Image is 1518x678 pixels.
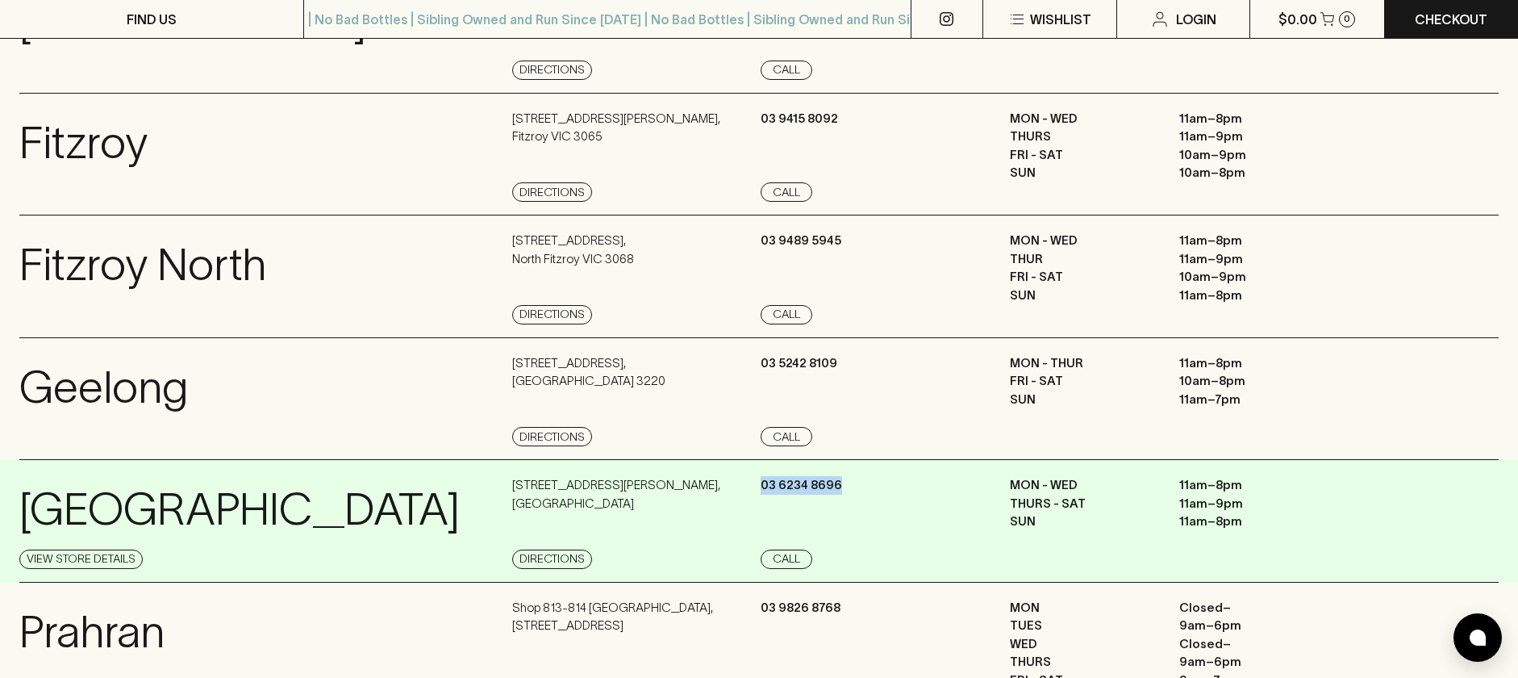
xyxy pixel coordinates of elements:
p: 11am – 8pm [1179,110,1324,128]
p: 11am – 8pm [1179,232,1324,250]
a: Directions [512,305,592,324]
p: 10am – 9pm [1179,268,1324,287]
p: [STREET_ADDRESS] , [GEOGRAPHIC_DATA] 3220 [512,354,665,391]
a: Call [761,427,812,446]
img: bubble-icon [1470,630,1486,646]
a: Call [761,550,812,569]
a: Call [761,305,812,324]
p: SUN [1010,164,1155,182]
a: Directions [512,550,592,569]
a: View Store Details [19,550,143,569]
p: 10am – 8pm [1179,372,1324,391]
p: 03 9489 5945 [761,232,841,250]
p: Shop 813-814 [GEOGRAPHIC_DATA] , [STREET_ADDRESS] [512,599,713,635]
a: Call [761,61,812,80]
a: Directions [512,427,592,446]
p: WED [1010,635,1155,654]
p: [STREET_ADDRESS] , North Fitzroy VIC 3068 [512,232,634,268]
p: THURS [1010,128,1155,146]
a: Directions [512,61,592,80]
p: $0.00 [1278,10,1317,29]
p: 9am – 6pm [1179,617,1324,635]
p: [GEOGRAPHIC_DATA] [19,476,460,543]
p: SUN [1010,391,1155,409]
p: 11am – 8pm [1179,287,1324,305]
p: 03 6234 8696 [761,476,842,495]
p: 11am – 9pm [1179,495,1324,513]
p: [STREET_ADDRESS][PERSON_NAME] , [GEOGRAPHIC_DATA] [512,476,720,513]
p: THURS - SAT [1010,495,1155,513]
p: FIND US [127,10,177,29]
p: 03 9415 8092 [761,110,838,128]
p: Closed – [1179,635,1324,654]
p: FRI - SAT [1010,146,1155,165]
p: TUES [1010,617,1155,635]
p: 03 9826 8768 [761,599,840,617]
p: 03 5242 8109 [761,354,837,373]
p: MON - WED [1010,232,1155,250]
p: SUN [1010,287,1155,305]
p: MON - WED [1010,110,1155,128]
p: 11am – 8pm [1179,354,1324,373]
p: 9am – 6pm [1179,653,1324,672]
a: Call [761,182,812,202]
p: FRI - SAT [1010,268,1155,287]
a: Directions [512,182,592,202]
p: MON - WED [1010,476,1155,495]
p: MON - THUR [1010,354,1155,373]
p: THUR [1010,250,1155,269]
p: 10am – 8pm [1179,164,1324,182]
p: FRI - SAT [1010,372,1155,391]
p: 0 [1344,15,1350,23]
p: Login [1176,10,1216,29]
p: Prahran [19,599,165,666]
p: SUN [1010,513,1155,531]
p: Geelong [19,354,188,421]
p: THURS [1010,653,1155,672]
p: Wishlist [1030,10,1091,29]
p: Closed – [1179,599,1324,617]
p: 11am – 8pm [1179,513,1324,531]
p: 11am – 8pm [1179,476,1324,495]
p: 10am – 9pm [1179,146,1324,165]
p: Fitzroy North [19,232,266,299]
p: Checkout [1415,10,1487,29]
p: [STREET_ADDRESS][PERSON_NAME] , Fitzroy VIC 3065 [512,110,720,146]
p: 11am – 9pm [1179,128,1324,146]
p: Fitzroy [19,110,148,177]
p: 11am – 9pm [1179,250,1324,269]
p: MON [1010,599,1155,617]
p: 11am – 7pm [1179,391,1324,409]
